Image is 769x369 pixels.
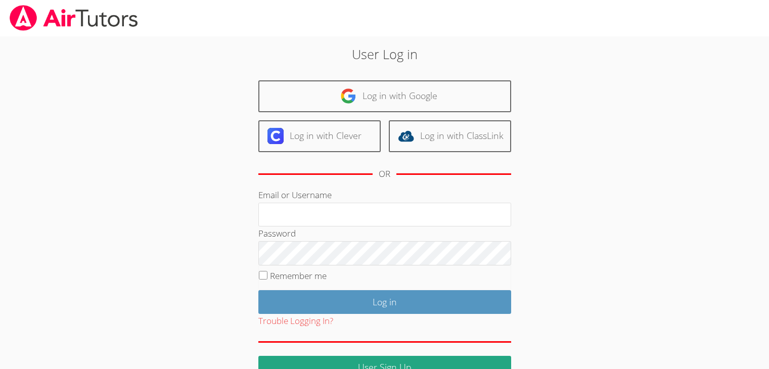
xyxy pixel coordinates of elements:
img: clever-logo-6eab21bc6e7a338710f1a6ff85c0baf02591cd810cc4098c63d3a4b26e2feb20.svg [267,128,284,144]
img: airtutors_banner-c4298cdbf04f3fff15de1276eac7730deb9818008684d7c2e4769d2f7ddbe033.png [9,5,139,31]
a: Log in with Google [258,80,511,112]
a: Log in with ClassLink [389,120,511,152]
label: Password [258,227,296,239]
img: google-logo-50288ca7cdecda66e5e0955fdab243c47b7ad437acaf1139b6f446037453330a.svg [340,88,356,104]
label: Remember me [270,270,327,282]
div: OR [379,167,390,181]
label: Email or Username [258,189,332,201]
img: classlink-logo-d6bb404cc1216ec64c9a2012d9dc4662098be43eaf13dc465df04b49fa7ab582.svg [398,128,414,144]
button: Trouble Logging In? [258,314,333,329]
input: Log in [258,290,511,314]
a: Log in with Clever [258,120,381,152]
h2: User Log in [177,44,592,64]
